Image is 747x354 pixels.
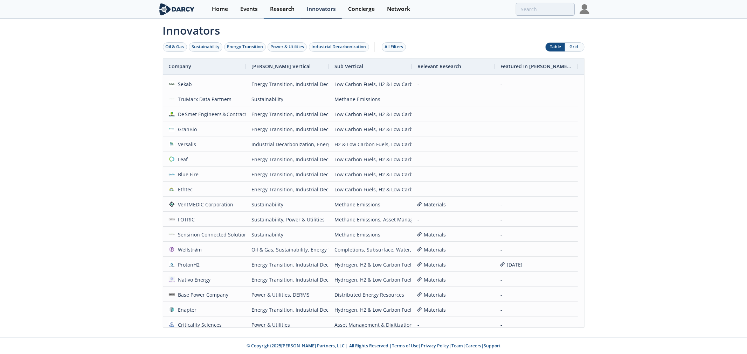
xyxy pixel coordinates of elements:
[251,227,323,242] div: Sustainability
[169,201,175,207] img: c7bb3e3b-cfa1-471d-9b83-3f9598a7096b
[500,212,572,227] div: -
[169,156,175,162] img: 94bac371-65d1-416b-b075-f64f8c7d47e1
[175,257,200,272] div: ProtonH2
[500,317,572,332] div: -
[251,167,323,182] div: Energy Transition, Industrial Decarbonization
[417,242,489,257] a: Materials
[251,77,323,92] div: Energy Transition, Industrial Decarbonization
[417,257,489,272] a: Materials
[417,317,489,332] div: -
[334,122,406,137] div: Low Carbon Fuels, H2 & Low Carbon Fuels
[417,107,489,122] div: -
[270,44,304,50] div: Power & Utilities
[500,242,572,257] div: -
[392,343,419,349] a: Terms of Use
[334,317,406,332] div: Asset Management & Digitization
[175,272,210,287] div: Nativo Energy
[175,287,228,302] div: Base Power Company
[169,306,175,313] img: 1610735133938-Enapter.png
[175,227,250,242] div: Sensirion Connected Solutions
[169,171,175,177] img: 7679f033-e787-4f5a-aeac-e9e57d70482c
[251,317,323,332] div: Power & Utilities
[158,3,196,15] img: logo-wide.svg
[175,317,222,332] div: Criticality Sciences
[580,4,589,14] img: Profile
[385,44,403,50] div: All Filters
[251,212,323,227] div: Sustainability, Power & Utilities
[334,257,406,272] div: Hydrogen, H2 & Low Carbon Fuels, Subsurface
[417,227,489,242] a: Materials
[175,242,202,257] div: Wellstrøm
[166,44,184,50] div: Oil & Gas
[251,137,323,152] div: Industrial Decarbonization, Energy Transition
[251,122,323,137] div: Energy Transition, Industrial Decarbonization
[387,6,410,12] div: Network
[417,182,489,197] div: -
[251,107,323,122] div: Energy Transition, Industrial Decarbonization
[334,287,406,302] div: Distributed Energy Resources
[175,122,197,137] div: GranBio
[417,272,489,287] a: Materials
[227,44,263,50] div: Energy Transition
[240,6,258,12] div: Events
[417,302,489,317] div: Materials
[417,197,489,212] a: Materials
[516,3,575,16] input: Advanced Search
[500,137,572,152] div: -
[565,43,584,51] button: Grid
[417,287,489,302] div: Materials
[451,343,463,349] a: Team
[334,77,406,92] div: Low Carbon Fuels, H2 & Low Carbon Fuels
[500,272,572,287] div: -
[417,137,489,152] div: -
[169,216,175,222] img: e41a9aca-1af1-479c-9b99-414026293702
[115,343,633,349] p: © Copyright 2025 [PERSON_NAME] Partners, LLC | All Rights Reserved | | | | |
[334,227,406,242] div: Methane Emissions
[500,77,572,92] div: -
[334,197,406,212] div: Methane Emissions
[251,287,323,302] div: Power & Utilities, DERMS
[175,302,196,317] div: Enapter
[175,137,196,152] div: Versalis
[175,197,233,212] div: VentMEDIC Corporation
[169,186,175,192] img: a57362e4-3326-4e3f-8a20-9b9ad937e017
[334,242,406,257] div: Completions, Subsurface, Water, Waste, Spills, New Energies, Carbon, CCUS, Electrification & Effi...
[251,182,323,197] div: Energy Transition, Industrial Decarbonization
[334,182,406,197] div: Low Carbon Fuels, H2 & Low Carbon Fuels
[334,152,406,167] div: Low Carbon Fuels, H2 & Low Carbon Fuels
[251,63,311,70] span: [PERSON_NAME] Vertical
[169,231,175,238] img: 6008cc3a-1c06-497b-9067-74d5f5a44c96
[175,107,270,122] div: De Smet Engineers & Contractors (DSEC)
[175,212,195,227] div: FOTRIC
[500,167,572,182] div: -
[212,6,228,12] div: Home
[417,122,489,137] div: -
[500,287,572,302] div: -
[169,111,175,117] img: 1f0d5ac8-2e1e-41e3-ad51-daa5a056b888
[169,246,175,253] img: c4410f02-09cb-40fa-b332-5e437c8e7c40
[500,227,572,242] div: -
[169,81,175,87] img: c8d03b5a-cd19-40ad-825b-f43db43bb886
[500,182,572,197] div: -
[169,321,175,328] img: f59c13b7-8146-4c0f-b540-69d0cf6e4c34
[251,302,323,317] div: Energy Transition, Industrial Decarbonization
[175,167,199,182] div: Blue Fire
[251,92,323,107] div: Sustainability
[175,77,192,92] div: Sekab
[309,42,369,52] button: Industrial Decarbonization
[189,42,222,52] button: Sustainability
[546,43,565,51] button: Table
[334,272,406,287] div: Hydrogen, H2 & Low Carbon Fuels, Subsurface
[163,42,187,52] button: Oil & Gas
[169,276,175,283] img: ebe80549-b4d3-4f4f-86d6-e0c3c9b32110
[334,167,406,182] div: Low Carbon Fuels, H2 & Low Carbon Fuels
[334,107,406,122] div: Low Carbon Fuels, H2 & Low Carbon Fuels
[421,343,449,349] a: Privacy Policy
[251,272,323,287] div: Energy Transition, Industrial Decarbonization, Oil & Gas
[251,152,323,167] div: Energy Transition, Industrial Decarbonization
[169,291,175,298] img: d90f63b1-a088-44e9-a846-ea9cce8d3e08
